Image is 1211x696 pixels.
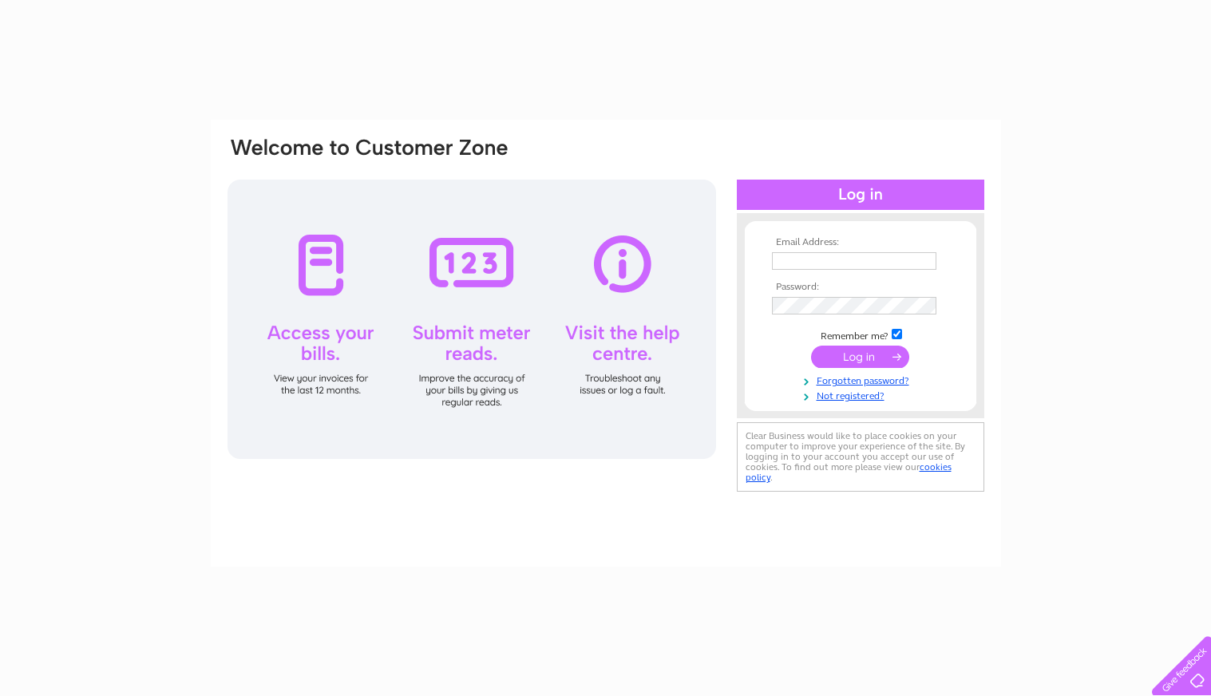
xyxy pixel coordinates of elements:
[772,387,953,402] a: Not registered?
[772,372,953,387] a: Forgotten password?
[768,237,953,248] th: Email Address:
[737,422,984,492] div: Clear Business would like to place cookies on your computer to improve your experience of the sit...
[768,282,953,293] th: Password:
[811,346,909,368] input: Submit
[746,461,952,483] a: cookies policy
[768,326,953,342] td: Remember me?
